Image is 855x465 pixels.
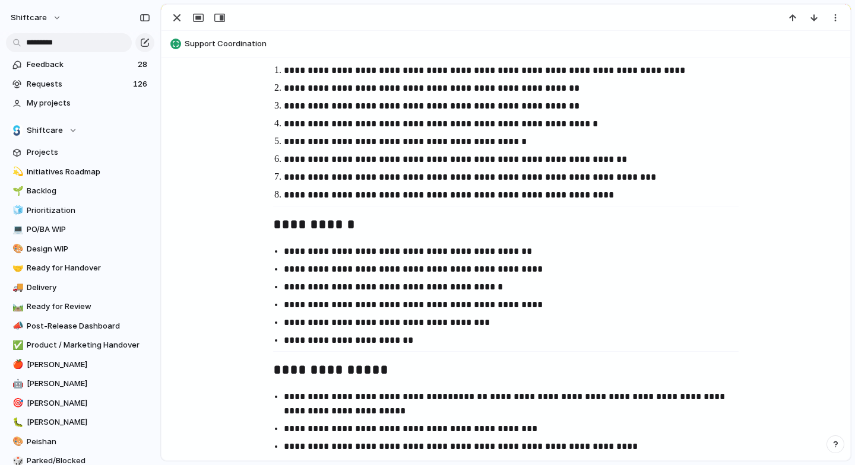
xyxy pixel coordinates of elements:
[11,282,23,294] button: 🚚
[27,301,150,313] span: Ready for Review
[6,182,154,200] a: 🌱Backlog
[12,319,21,333] div: 📣
[6,56,154,74] a: Feedback28
[27,436,150,448] span: Peishan
[27,59,134,71] span: Feedback
[12,377,21,391] div: 🤖
[11,436,23,448] button: 🎨
[11,397,23,409] button: 🎯
[6,75,154,93] a: Requests126
[6,298,154,316] a: 🛤️Ready for Review
[185,38,845,50] span: Support Coordination
[138,59,150,71] span: 28
[12,203,21,217] div: 🧊
[11,243,23,255] button: 🎨
[12,223,21,237] div: 💻
[27,397,150,409] span: [PERSON_NAME]
[11,301,23,313] button: 🛤️
[6,163,154,181] a: 💫Initiatives Roadmap
[6,94,154,112] a: My projects
[6,375,154,393] a: 🤖[PERSON_NAME]
[27,185,150,197] span: Backlog
[11,320,23,332] button: 📣
[11,359,23,371] button: 🍎
[6,433,154,451] a: 🎨Peishan
[11,339,23,351] button: ✅
[27,78,129,90] span: Requests
[12,165,21,179] div: 💫
[27,166,150,178] span: Initiatives Roadmap
[12,435,21,448] div: 🎨
[11,378,23,390] button: 🤖
[6,336,154,354] a: ✅Product / Marketing Handover
[6,144,154,161] a: Projects
[12,358,21,371] div: 🍎
[27,416,150,428] span: [PERSON_NAME]
[5,8,68,27] button: shiftcare
[12,281,21,294] div: 🚚
[11,205,23,216] button: 🧊
[27,146,150,158] span: Projects
[6,394,154,412] a: 🎯[PERSON_NAME]
[27,320,150,332] span: Post-Release Dashboard
[27,339,150,351] span: Product / Marketing Handover
[12,242,21,256] div: 🎨
[12,416,21,429] div: 🐛
[27,262,150,274] span: Ready for Handover
[6,356,154,374] a: 🍎[PERSON_NAME]
[11,262,23,274] button: 🤝
[133,78,150,90] span: 126
[6,202,154,219] a: 🧊Prioritization
[6,413,154,431] a: 🐛[PERSON_NAME]
[6,259,154,277] a: 🤝Ready for Handover
[27,125,63,136] span: Shiftcare
[6,240,154,258] a: 🎨Design WIP
[6,279,154,297] a: 🚚Delivery
[12,396,21,410] div: 🎯
[167,34,845,53] button: Support Coordination
[27,359,150,371] span: [PERSON_NAME]
[11,185,23,197] button: 🌱
[27,224,150,235] span: PO/BA WIP
[27,205,150,216] span: Prioritization
[11,416,23,428] button: 🐛
[6,221,154,238] a: 💻PO/BA WIP
[12,300,21,314] div: 🛤️
[11,166,23,178] button: 💫
[27,97,150,109] span: My projects
[12,262,21,275] div: 🤝
[27,243,150,255] span: Design WIP
[27,282,150,294] span: Delivery
[12,184,21,198] div: 🌱
[6,122,154,139] button: Shiftcare
[6,317,154,335] a: 📣Post-Release Dashboard
[27,378,150,390] span: [PERSON_NAME]
[11,12,47,24] span: shiftcare
[11,224,23,235] button: 💻
[12,339,21,352] div: ✅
